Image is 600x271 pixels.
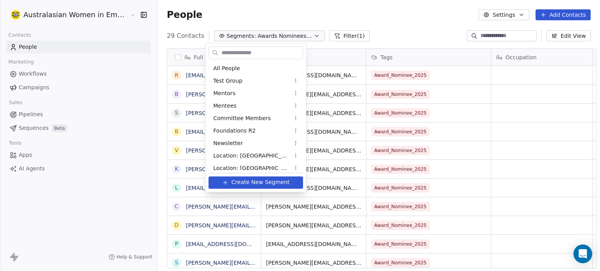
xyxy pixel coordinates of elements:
[213,102,237,110] span: Mentees
[231,179,289,187] span: Create New Segment
[213,64,240,73] span: All People
[213,89,236,97] span: Mentors
[209,62,303,224] div: Suggestions
[209,176,303,189] button: Create New Segment
[213,164,290,172] span: Location: [GEOGRAPHIC_DATA]
[213,152,290,160] span: Location: [GEOGRAPHIC_DATA]
[213,114,271,122] span: Committee Members
[213,127,256,135] span: Foundations R2
[213,77,243,85] span: Test Group
[213,139,243,147] span: Newsletter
